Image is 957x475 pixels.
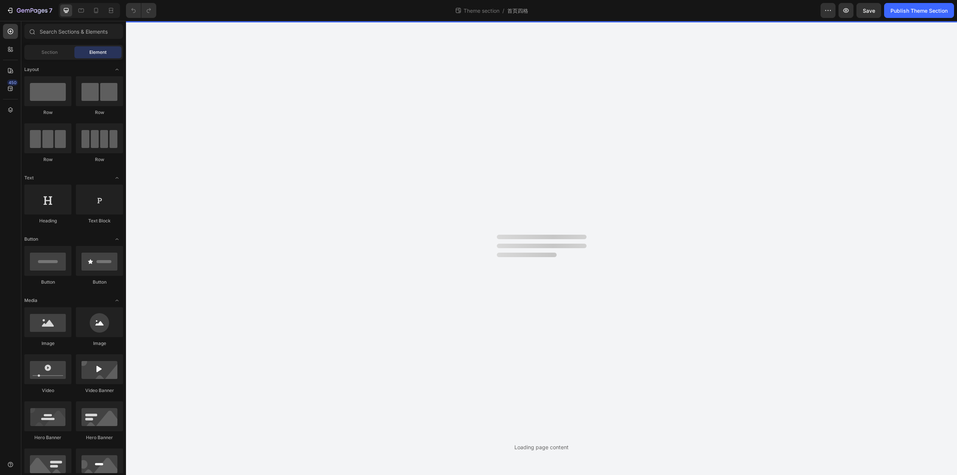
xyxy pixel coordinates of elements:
[863,7,875,14] span: Save
[24,109,71,116] div: Row
[24,156,71,163] div: Row
[76,156,123,163] div: Row
[126,3,156,18] div: Undo/Redo
[24,66,39,73] span: Layout
[76,387,123,394] div: Video Banner
[24,279,71,286] div: Button
[111,294,123,306] span: Toggle open
[41,49,58,56] span: Section
[76,218,123,224] div: Text Block
[24,340,71,347] div: Image
[502,7,504,15] span: /
[3,3,56,18] button: 7
[507,7,528,15] span: 首页四格
[111,172,123,184] span: Toggle open
[24,297,37,304] span: Media
[76,279,123,286] div: Button
[24,24,123,39] input: Search Sections & Elements
[7,80,18,86] div: 450
[49,6,52,15] p: 7
[24,434,71,441] div: Hero Banner
[24,236,38,243] span: Button
[111,64,123,75] span: Toggle open
[890,7,948,15] div: Publish Theme Section
[856,3,881,18] button: Save
[24,175,34,181] span: Text
[514,443,569,451] div: Loading page content
[111,233,123,245] span: Toggle open
[24,218,71,224] div: Heading
[462,7,501,15] span: Theme section
[76,340,123,347] div: Image
[24,387,71,394] div: Video
[76,434,123,441] div: Hero Banner
[89,49,107,56] span: Element
[76,109,123,116] div: Row
[884,3,954,18] button: Publish Theme Section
